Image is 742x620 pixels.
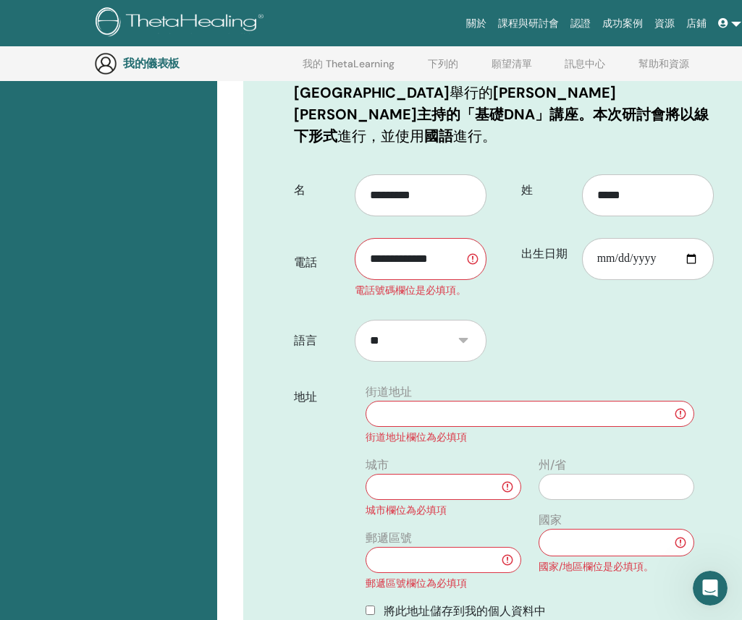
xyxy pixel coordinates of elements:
iframe: 對講機即時聊天 [693,571,728,606]
a: 課程與研討會 [492,10,565,37]
font: 我的儀表板 [123,56,180,71]
font: 電話號碼欄位是必填項。 [355,284,466,297]
a: 資源 [649,10,680,37]
a: 關於 [460,10,492,37]
font: 街道地址欄位為必填項 [366,430,467,443]
font: 關於 [466,17,486,29]
font: 已完成的研討會 [84,63,185,82]
font: 地址 [294,389,317,404]
font: 國語 [424,127,453,145]
font: [PERSON_NAME] [PERSON_NAME]主持的「基礎DNA」講座。本次研討會將以 [294,83,694,124]
font: 店鋪 [686,17,707,29]
font: 城市欄位為必填項 [366,504,447,517]
img: generic-user-icon.jpg [94,52,117,75]
font: 城市 [366,457,389,472]
font: 語言 [294,333,317,348]
font: 國家/地區欄位是必填項。 [539,560,654,573]
font: 線下形式 [294,105,709,145]
font: 舉行的 [450,83,493,102]
font: 州/省 [539,457,566,472]
font: 郵遞區號欄位為必填項 [366,577,467,590]
a: 成功案例 [596,10,649,37]
font: 。 [482,127,497,145]
font: 我的 ThetaLearning [303,57,395,70]
font: 訊息中心 [565,57,605,70]
a: 訊息中心 [565,58,605,81]
a: 幫助和資源 [638,58,689,81]
a: 認證 [565,10,596,37]
a: 下列的 [428,58,458,81]
font: 電話 [294,255,317,270]
font: 將此地址儲存到我的個人資料中 [384,603,546,619]
font: 國家 [539,512,562,527]
font: 課程與研討會 [498,17,559,29]
font: 街道地址 [366,384,412,399]
font: 進行，並使用 [337,127,424,145]
a: 店鋪 [680,10,712,37]
a: 我的 ThetaLearning [303,58,395,81]
font: 郵遞區號 [366,530,412,545]
font: 認證 [570,17,591,29]
font: 出生日期 [521,246,568,261]
font: 進行 [453,127,482,145]
font: 名 [294,182,305,198]
font: 願望清單 [492,57,532,70]
font: 幫助和資源 [638,57,689,70]
font: 姓 [521,182,533,198]
font: 下列的 [428,57,458,70]
font: 中華民國[GEOGRAPHIC_DATA] [294,61,576,102]
a: 願望清單 [492,58,532,81]
font: 資源 [654,17,675,29]
font: 成功案例 [602,17,643,29]
img: logo.png [96,7,269,40]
